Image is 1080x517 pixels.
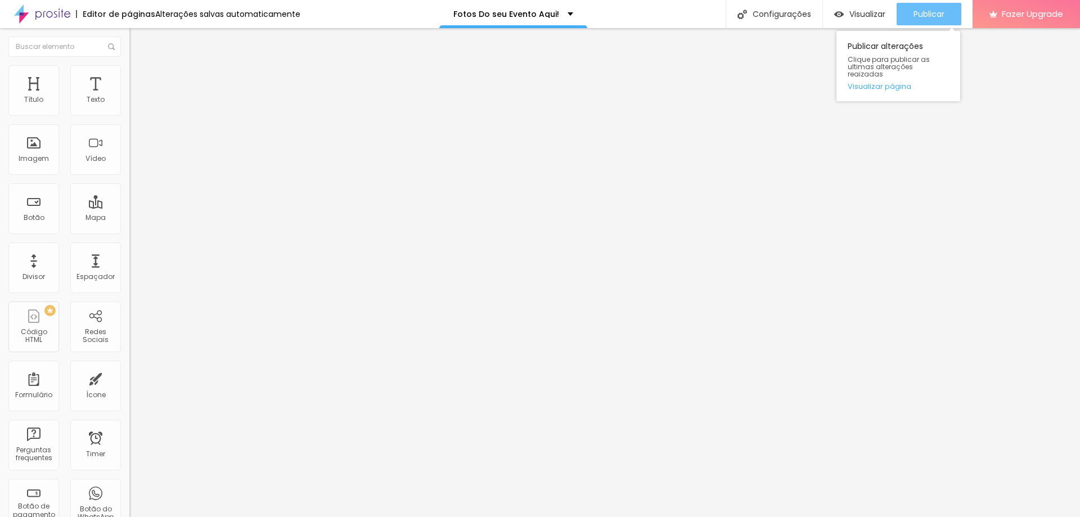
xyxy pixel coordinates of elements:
p: Fotos Do seu Evento Aqui! [453,10,559,18]
div: Vídeo [85,155,106,163]
button: Publicar [897,3,961,25]
div: Editor de páginas [76,10,155,18]
span: Clique para publicar as ultimas alterações reaizadas [848,56,949,78]
a: Visualizar página [848,83,949,90]
div: Alterações salvas automaticamente [155,10,300,18]
iframe: Editor [129,28,1080,517]
div: Botão [24,214,44,222]
img: Icone [108,43,115,50]
input: Buscar elemento [8,37,121,57]
div: Espaçador [76,273,115,281]
span: Publicar [913,10,944,19]
div: Texto [87,96,105,104]
span: Visualizar [849,10,885,19]
div: Ícone [86,391,106,399]
img: Icone [737,10,747,19]
div: Perguntas frequentes [11,446,56,462]
div: Código HTML [11,328,56,344]
div: Formulário [15,391,52,399]
div: Publicar alterações [836,31,960,101]
img: view-1.svg [834,10,844,19]
button: Visualizar [823,3,897,25]
div: Divisor [22,273,45,281]
span: Fazer Upgrade [1002,9,1063,19]
div: Timer [86,450,105,458]
div: Título [24,96,43,104]
div: Redes Sociais [73,328,118,344]
div: Mapa [85,214,106,222]
div: Imagem [19,155,49,163]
